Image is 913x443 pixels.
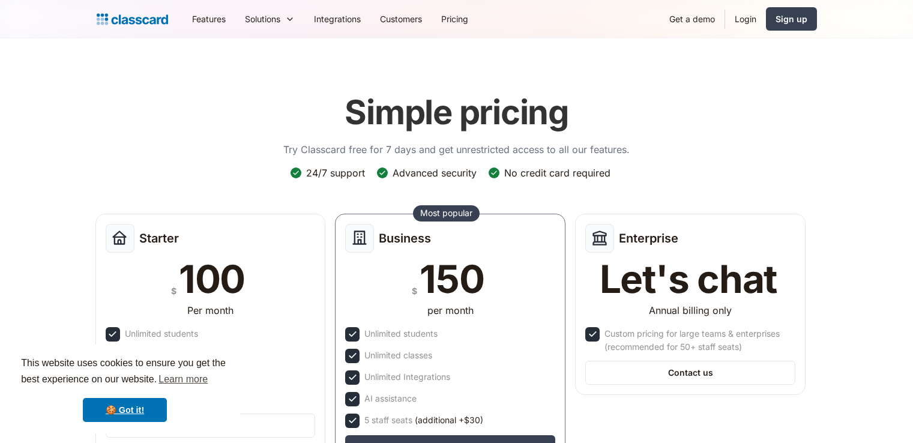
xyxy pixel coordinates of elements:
[304,5,370,32] a: Integrations
[97,11,168,28] a: home
[504,166,610,179] div: No credit card required
[235,5,304,32] div: Solutions
[619,231,678,246] h2: Enterprise
[364,349,432,362] div: Unlimited classes
[182,5,235,32] a: Features
[412,283,417,298] div: $
[585,361,795,385] a: Contact us
[432,5,478,32] a: Pricing
[600,260,777,298] div: Let's chat
[83,398,167,422] a: dismiss cookie message
[364,370,450,384] div: Unlimited Integrations
[725,5,766,32] a: Login
[660,5,725,32] a: Get a demo
[245,13,280,25] div: Solutions
[364,392,417,405] div: AI assistance
[10,345,240,433] div: cookieconsent
[649,303,732,318] div: Annual billing only
[420,207,472,219] div: Most popular
[179,260,245,298] div: 100
[427,303,474,318] div: per month
[125,327,198,340] div: Unlimited students
[420,260,484,298] div: 150
[306,166,365,179] div: 24/7 support
[604,327,793,354] div: Custom pricing for large teams & enterprises (recommended for 50+ staff seats)
[393,166,477,179] div: Advanced security
[766,7,817,31] a: Sign up
[364,414,483,427] div: 5 staff seats
[379,231,431,246] h2: Business
[283,142,630,157] p: Try Classcard free for 7 days and get unrestricted access to all our features.
[139,231,179,246] h2: Starter
[776,13,807,25] div: Sign up
[415,414,483,427] span: (additional +$30)
[171,283,176,298] div: $
[187,303,234,318] div: Per month
[364,327,438,340] div: Unlimited students
[157,370,209,388] a: learn more about cookies
[345,92,568,133] h1: Simple pricing
[370,5,432,32] a: Customers
[21,356,229,388] span: This website uses cookies to ensure you get the best experience on our website.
